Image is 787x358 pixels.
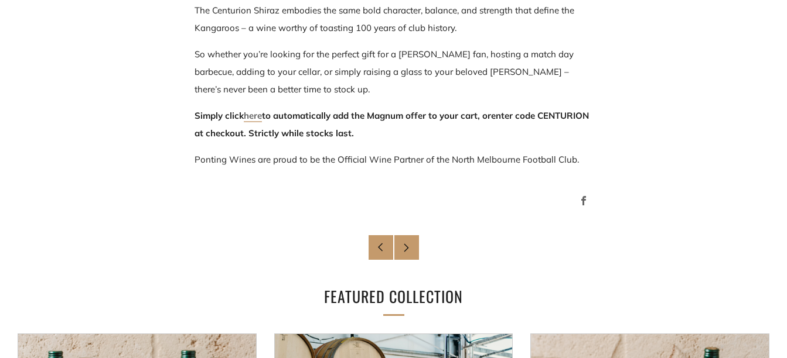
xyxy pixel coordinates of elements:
span: The Centurion Shiraz embodies the same bold character, balance, and strength that define the Kang... [195,5,574,33]
h2: Featured collection [200,284,587,309]
span: Simply click to automatically add the Magnum offer to your cart, or [195,110,491,121]
span: Ponting Wines are proud to be the Official Wine Partner of the North Melbourne Football Club. [195,154,579,165]
a: here [244,110,262,122]
span: So whether you’re looking for the perfect gift for a [PERSON_NAME] fan, hosting a match day barbe... [195,49,574,95]
span: . Strictly while stocks last. [244,128,354,139]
